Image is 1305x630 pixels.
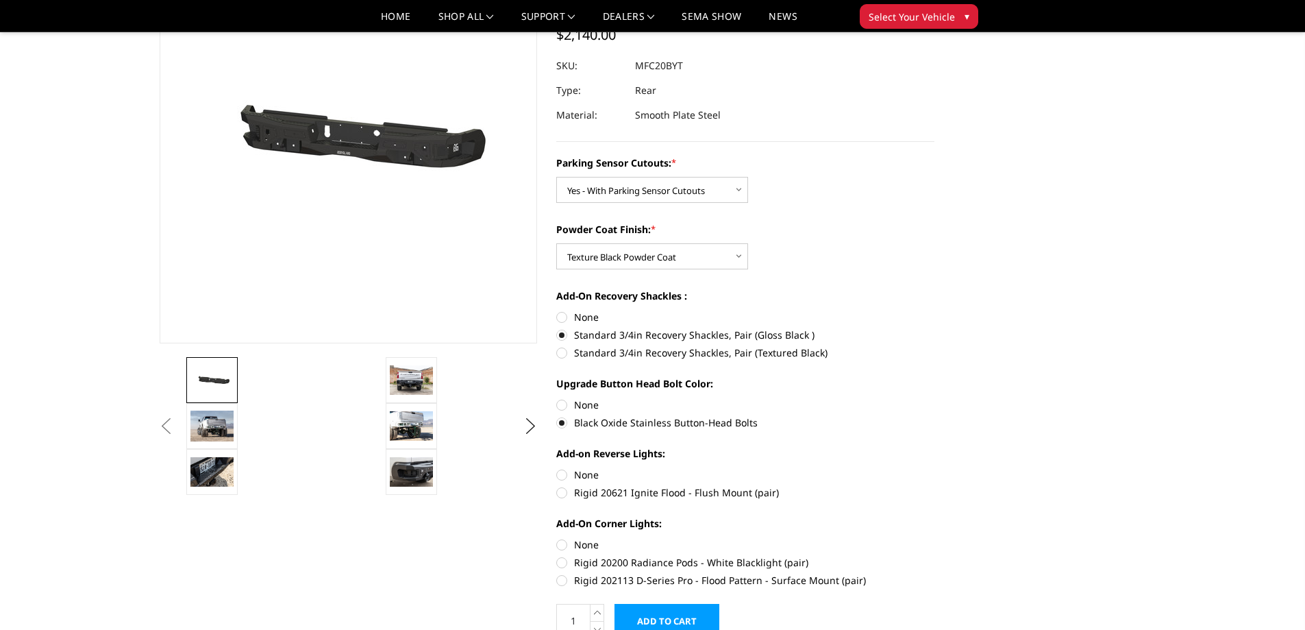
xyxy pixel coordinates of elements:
label: Rigid 20621 Ignite Flood - Flush Mount (pair) [556,485,934,500]
img: 2020-2025 Chevrolet / GMC 2500-3500 - Freedom Series - Rear Bumper [390,457,433,486]
img: 2020-2025 Chevrolet / GMC 2500-3500 - Freedom Series - Rear Bumper [390,365,433,394]
label: None [556,537,934,552]
label: Parking Sensor Cutouts: [556,156,934,170]
label: Rigid 20200 Radiance Pods - White Blacklight (pair) [556,555,934,570]
a: Home [381,12,410,32]
button: Previous [156,416,177,437]
span: Select Your Vehicle [869,10,955,24]
button: Next [520,416,540,437]
dd: Smooth Plate Steel [635,103,721,128]
a: SEMA Show [682,12,741,32]
img: 2020-2025 Chevrolet / GMC 2500-3500 - Freedom Series - Rear Bumper [390,411,433,440]
label: Black Oxide Stainless Button-Head Bolts [556,415,934,430]
a: News [769,12,797,32]
label: None [556,398,934,412]
dt: Type: [556,78,625,103]
dt: SKU: [556,53,625,78]
button: Select Your Vehicle [860,4,978,29]
label: Upgrade Button Head Bolt Color: [556,376,934,391]
dt: Material: [556,103,625,128]
label: Powder Coat Finish: [556,222,934,237]
label: Standard 3/4in Recovery Shackles, Pair (Textured Black) [556,346,934,360]
img: 2020-2025 Chevrolet / GMC 2500-3500 - Freedom Series - Rear Bumper [190,370,234,391]
img: 2020-2025 Chevrolet / GMC 2500-3500 - Freedom Series - Rear Bumper [190,411,234,441]
label: Add-On Recovery Shackles : [556,289,934,303]
dd: Rear [635,78,656,103]
label: None [556,468,934,482]
a: Dealers [603,12,655,32]
dd: MFC20BYT [635,53,683,78]
label: Standard 3/4in Recovery Shackles, Pair (Gloss Black ) [556,328,934,342]
iframe: Chat Widget [1236,564,1305,630]
a: Support [521,12,575,32]
label: Rigid 202113 D-Series Pro - Flood Pattern - Surface Mount (pair) [556,573,934,587]
span: ▾ [965,9,969,23]
label: Add-on Reverse Lights: [556,446,934,461]
label: Add-On Corner Lights: [556,516,934,531]
label: None [556,310,934,324]
a: shop all [438,12,494,32]
img: 2020-2025 Chevrolet / GMC 2500-3500 - Freedom Series - Rear Bumper [190,457,234,486]
span: $2,140.00 [556,25,616,44]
